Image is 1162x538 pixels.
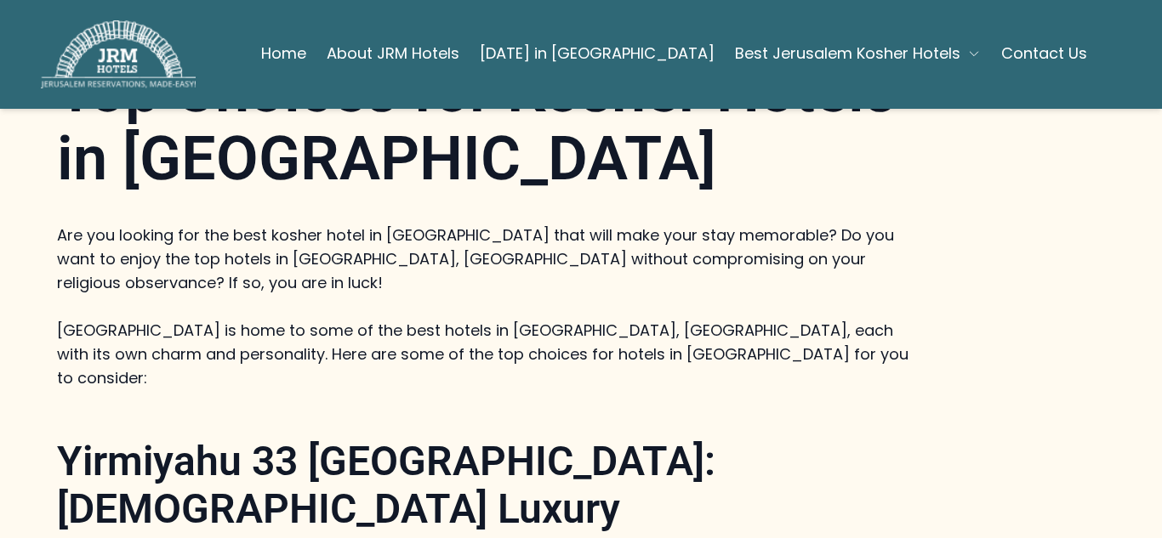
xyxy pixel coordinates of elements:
a: Home [261,37,306,71]
a: About JRM Hotels [327,37,459,71]
p: [GEOGRAPHIC_DATA] is home to some of the best hotels in [GEOGRAPHIC_DATA], [GEOGRAPHIC_DATA], eac... [57,319,928,390]
strong: Top Choices for Kosher Hotels in [GEOGRAPHIC_DATA] [57,54,896,195]
a: [DATE] in [GEOGRAPHIC_DATA] [480,37,715,71]
button: Best Jerusalem Kosher Hotels [735,37,981,71]
strong: Yirmiyahu 33 [GEOGRAPHIC_DATA]: [DEMOGRAPHIC_DATA] Luxury [57,437,715,533]
a: Contact Us [1001,37,1087,71]
span: Best Jerusalem Kosher Hotels [735,42,960,65]
p: Are you looking for the best kosher hotel in [GEOGRAPHIC_DATA] that will make your stay memorable... [57,224,928,295]
img: JRM Hotels [41,20,196,88]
